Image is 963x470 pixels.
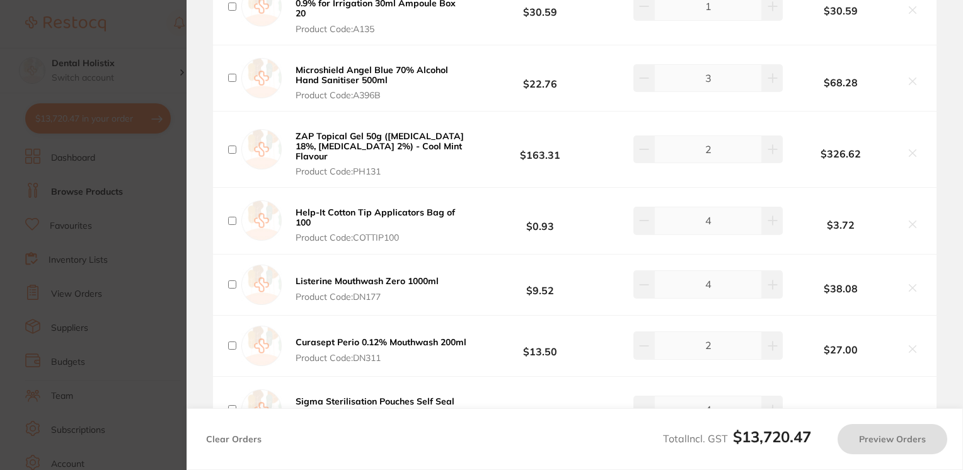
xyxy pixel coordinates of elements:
b: Help-It Cotton Tip Applicators Bag of 100 [296,207,455,228]
button: Microshield Angel Blue 70% Alcohol Hand Sanitiser 500ml Product Code:A396B [292,64,471,101]
img: empty.jpg [241,265,282,305]
b: $30.59 [783,5,899,16]
b: $9.52 [471,273,609,296]
img: empty.jpg [241,58,282,98]
button: Curasept Perio 0.12% Mouthwash 200ml Product Code:DN311 [292,336,470,363]
span: Product Code: PH131 [296,166,467,176]
img: empty.jpg [241,129,282,169]
img: empty.jpg [241,326,282,366]
span: Product Code: COTTIP100 [296,232,467,243]
img: empty.jpg [241,389,282,430]
b: Microshield Angel Blue 70% Alcohol Hand Sanitiser 500ml [296,64,448,86]
button: Listerine Mouthwash Zero 1000ml Product Code:DN177 [292,275,442,302]
button: Sigma Sterilisation Pouches Self Seal 57mm x 133mm Box 200 Product Code:DI518 [292,396,471,432]
button: Help-It Cotton Tip Applicators Bag of 100 Product Code:COTTIP100 [292,207,471,243]
button: Clear Orders [202,424,265,454]
b: Listerine Mouthwash Zero 1000ml [296,275,439,287]
b: $13,720.47 [733,427,811,446]
button: Preview Orders [838,424,947,454]
b: $3.72 [783,219,899,231]
b: $13.50 [471,334,609,357]
b: Curasept Perio 0.12% Mouthwash 200ml [296,336,466,348]
span: Product Code: DN311 [296,353,466,363]
b: $0.93 [471,209,609,232]
span: Product Code: A396B [296,90,467,100]
span: Product Code: DN177 [296,292,439,302]
b: $38.08 [783,283,899,294]
b: $68.28 [783,77,899,88]
b: $22.76 [471,66,609,89]
button: ZAP Topical Gel 50g ([MEDICAL_DATA] 18%, [MEDICAL_DATA] 2%) - Cool Mint Flavour Product Code:PH131 [292,130,471,177]
span: Product Code: A135 [296,24,467,34]
b: Sigma Sterilisation Pouches Self Seal 57mm x 133mm Box 200 [296,396,454,417]
b: ZAP Topical Gel 50g ([MEDICAL_DATA] 18%, [MEDICAL_DATA] 2%) - Cool Mint Flavour [296,130,464,162]
span: Total Incl. GST [663,432,811,445]
img: empty.jpg [241,200,282,241]
b: $27.00 [783,344,899,355]
b: $6.89 [471,398,609,421]
b: $163.31 [471,138,609,161]
b: $326.62 [783,148,899,159]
